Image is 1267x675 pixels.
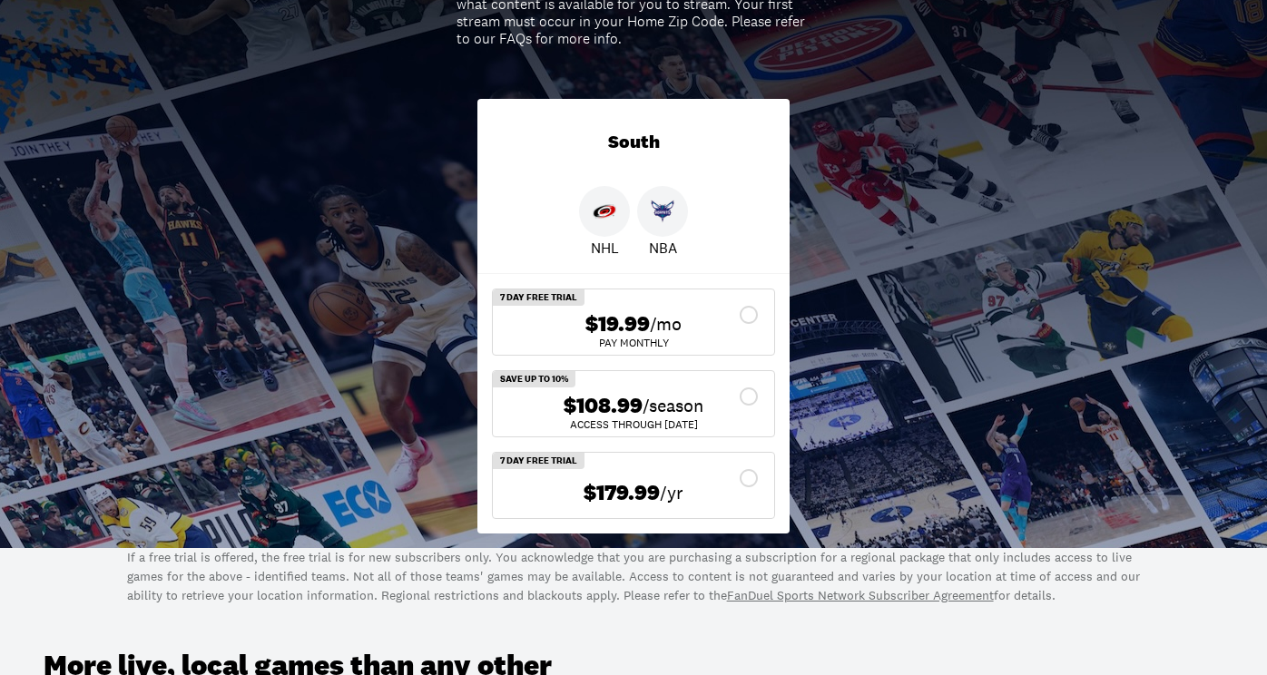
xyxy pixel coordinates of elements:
div: Pay Monthly [507,337,760,348]
span: /yr [660,480,683,505]
img: Hurricanes [593,200,616,223]
span: /mo [650,311,682,337]
img: Hornets [651,200,674,223]
a: FanDuel Sports Network Subscriber Agreement [727,587,994,603]
div: South [477,99,790,186]
span: $108.99 [564,393,643,419]
p: If a free trial is offered, the free trial is for new subscribers only. You acknowledge that you ... [127,548,1141,605]
div: ACCESS THROUGH [DATE] [507,419,760,430]
div: 7 Day Free Trial [493,289,584,306]
div: 7 Day Free Trial [493,453,584,469]
div: Save Up To 10% [493,371,575,387]
span: /season [643,393,703,418]
span: $179.99 [584,480,660,506]
p: NHL [591,237,619,259]
p: NBA [649,237,677,259]
span: $19.99 [585,311,650,337]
